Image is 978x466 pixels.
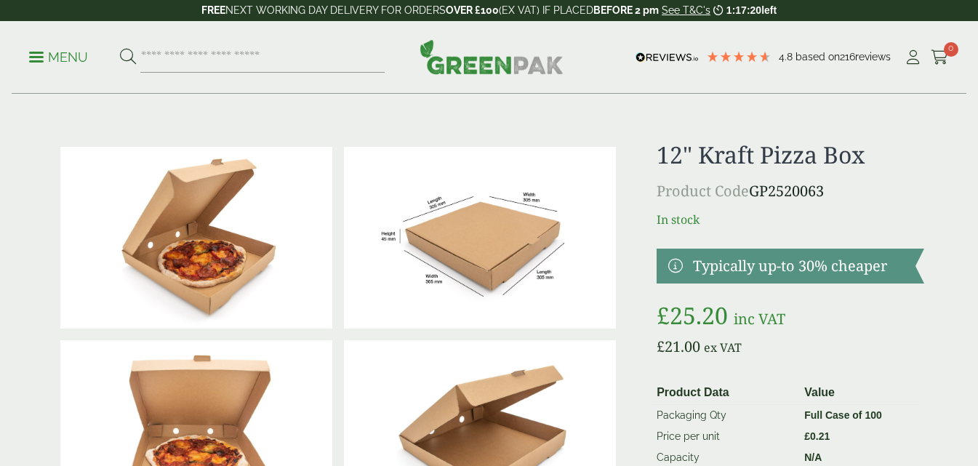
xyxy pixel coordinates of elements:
i: My Account [904,50,922,65]
strong: N/A [804,451,822,463]
span: £ [804,430,810,442]
p: GP2520063 [657,180,923,202]
img: REVIEWS.io [636,52,699,63]
h1: 12" Kraft Pizza Box [657,141,923,169]
bdi: 25.20 [657,300,728,331]
a: 0 [931,47,949,68]
span: 0 [944,42,958,57]
bdi: 0.21 [804,430,830,442]
span: left [761,4,777,16]
span: Based on [795,51,840,63]
span: 216 [840,51,855,63]
strong: BEFORE 2 pm [593,4,659,16]
p: Menu [29,49,88,66]
span: ex VAT [704,340,742,355]
td: Packaging Qty [651,405,798,427]
td: Price per unit [651,426,798,447]
span: £ [657,337,665,356]
th: Value [798,381,918,405]
a: See T&C's [662,4,710,16]
img: GreenPak Supplies [420,39,564,74]
strong: Full Case of 100 [804,409,882,421]
span: £ [657,300,670,331]
div: 4.79 Stars [706,50,771,63]
span: inc VAT [734,309,785,329]
i: Cart [931,50,949,65]
strong: OVER £100 [446,4,499,16]
img: Pizza_12 [344,147,616,329]
bdi: 21.00 [657,337,700,356]
span: 4.8 [779,51,795,63]
th: Product Data [651,381,798,405]
a: Menu [29,49,88,63]
span: Product Code [657,181,749,201]
p: In stock [657,211,923,228]
img: 12.5 [60,147,332,329]
strong: FREE [201,4,225,16]
span: 1:17:20 [726,4,761,16]
span: reviews [855,51,891,63]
